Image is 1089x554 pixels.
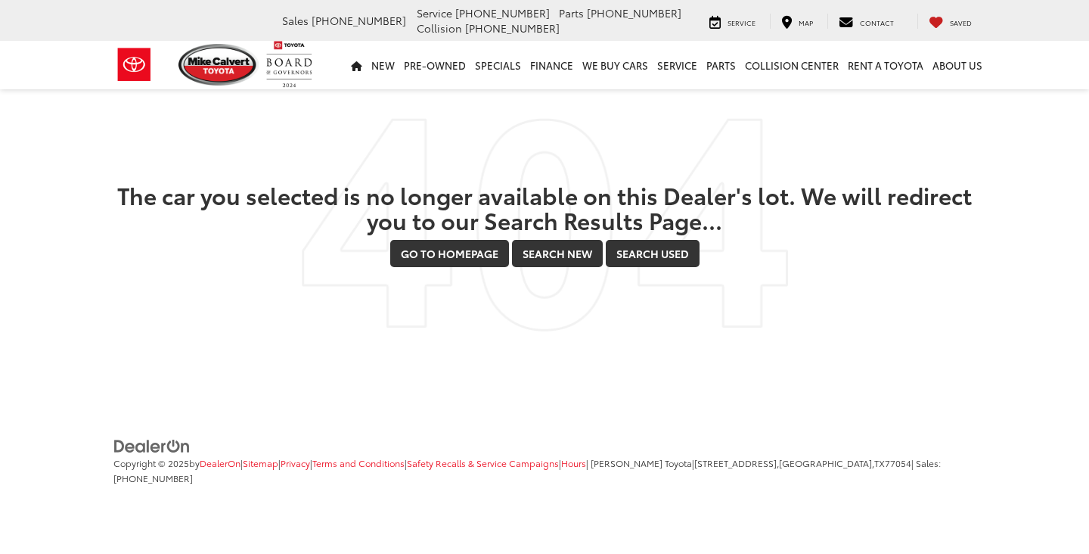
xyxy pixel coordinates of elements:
[770,14,824,29] a: Map
[465,20,560,36] span: [PHONE_NUMBER]
[113,182,976,232] h2: The car you selected is no longer available on this Dealer's lot. We will redirect you to our Sea...
[346,41,367,89] a: Home
[559,456,586,469] span: |
[512,240,603,267] a: Search New
[917,14,983,29] a: My Saved Vehicles
[405,456,559,469] span: |
[843,41,928,89] a: Rent a Toyota
[728,17,755,27] span: Service
[799,17,813,27] span: Map
[106,40,163,89] img: Toyota
[860,17,894,27] span: Contact
[417,20,462,36] span: Collision
[200,456,240,469] a: DealerOn Home Page
[586,456,692,469] span: | [PERSON_NAME] Toyota
[559,5,584,20] span: Parts
[694,456,779,469] span: [STREET_ADDRESS],
[310,456,405,469] span: |
[281,456,310,469] a: Privacy
[653,41,702,89] a: Service
[827,14,905,29] a: Contact
[698,14,767,29] a: Service
[587,5,681,20] span: [PHONE_NUMBER]
[407,456,559,469] a: Safety Recalls & Service Campaigns, Opens in a new tab
[417,5,452,20] span: Service
[578,41,653,89] a: WE BUY CARS
[113,472,193,484] span: [PHONE_NUMBER]
[692,456,911,469] span: |
[312,456,405,469] a: Terms and Conditions
[606,240,700,267] a: Search Used
[312,13,406,28] span: [PHONE_NUMBER]
[282,13,309,28] span: Sales
[740,41,843,89] a: Collision Center
[928,41,987,89] a: About Us
[885,456,911,469] span: 77054
[702,41,740,89] a: Parts
[113,456,189,469] span: Copyright © 2025
[526,41,578,89] a: Finance
[561,456,586,469] a: Hours
[243,456,278,469] a: Sitemap
[367,41,399,89] a: New
[470,41,526,89] a: Specials
[950,17,972,27] span: Saved
[455,5,550,20] span: [PHONE_NUMBER]
[874,456,885,469] span: TX
[113,437,191,453] a: DealerOn
[399,41,470,89] a: Pre-Owned
[390,240,509,267] a: Go to Homepage
[278,456,310,469] span: |
[113,438,191,455] img: DealerOn
[189,456,240,469] span: by
[240,456,278,469] span: |
[178,44,259,86] img: Mike Calvert Toyota
[779,456,874,469] span: [GEOGRAPHIC_DATA],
